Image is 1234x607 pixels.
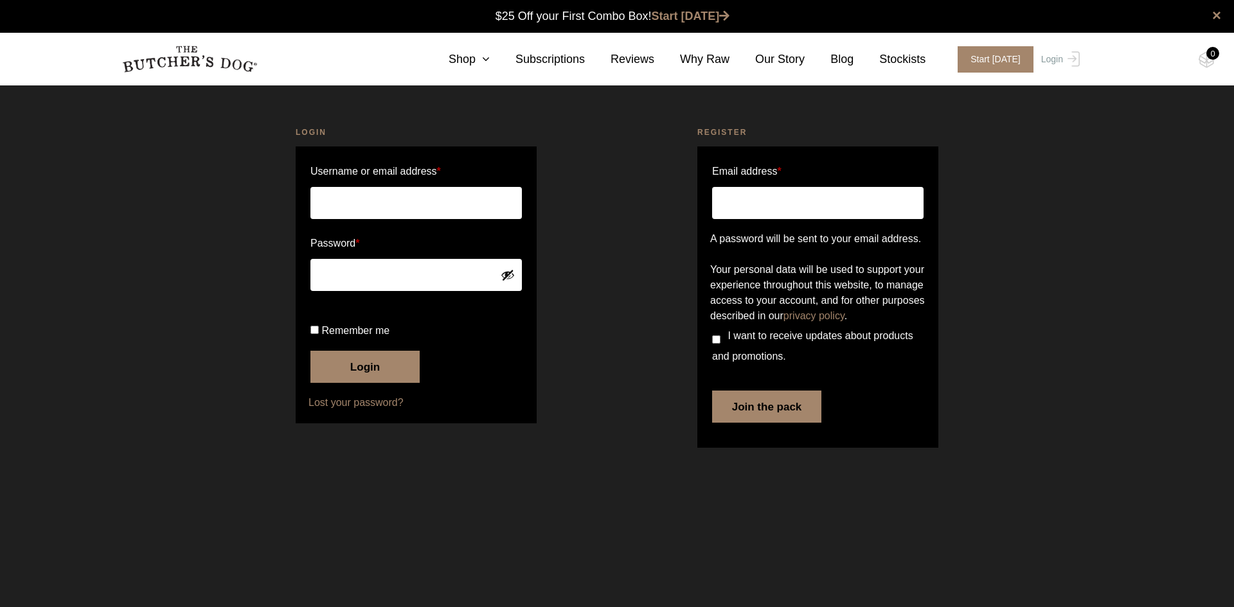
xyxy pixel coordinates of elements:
a: Lost your password? [308,395,524,410]
a: Subscriptions [490,51,585,68]
label: Username or email address [310,161,522,182]
input: Remember me [310,326,319,334]
a: Shop [423,51,490,68]
button: Show password [501,268,515,282]
a: Stockists [854,51,925,68]
span: I want to receive updates about products and promotions. [712,330,913,362]
h2: Login [296,126,537,139]
label: Email address [712,161,782,182]
a: privacy policy [783,310,845,321]
a: Start [DATE] [945,46,1038,73]
label: Password [310,233,522,254]
button: Join the pack [712,391,821,423]
img: TBD_Cart-Empty.png [1199,51,1215,68]
a: close [1212,8,1221,23]
a: Our Story [729,51,805,68]
a: Reviews [585,51,654,68]
a: Why Raw [654,51,729,68]
a: Login [1038,46,1080,73]
a: Blog [805,51,854,68]
span: Start [DATE] [958,46,1033,73]
button: Login [310,351,420,383]
div: 0 [1206,47,1219,60]
h2: Register [697,126,938,139]
p: A password will be sent to your email address. [710,231,925,247]
p: Your personal data will be used to support your experience throughout this website, to manage acc... [710,262,925,324]
input: I want to receive updates about products and promotions. [712,335,720,344]
a: Start [DATE] [652,10,730,22]
span: Remember me [321,325,389,336]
